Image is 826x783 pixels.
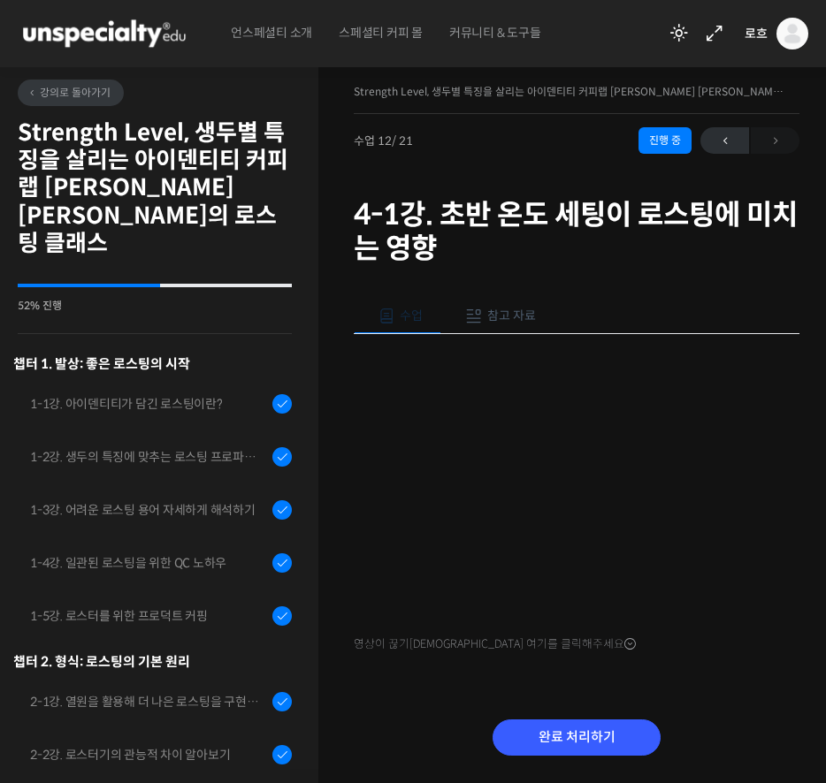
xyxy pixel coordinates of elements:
[700,127,749,154] a: ←이전
[745,26,768,42] span: 로흐
[392,133,413,148] span: / 21
[493,719,661,756] input: 완료 처리하기
[30,692,267,711] div: 2-1강. 열원을 활용해 더 나은 로스팅을 구현하는 방법
[639,127,692,154] div: 진행 중
[30,394,267,414] div: 1-1강. 아이덴티티가 담긴 로스팅이란?
[13,352,292,376] h3: 챕터 1. 발상: 좋은 로스팅의 시작
[18,119,292,257] h2: Strength Level, 생두별 특징을 살리는 아이덴티티 커피랩 [PERSON_NAME] [PERSON_NAME]의 로스팅 클래스
[700,129,749,153] span: ←
[400,308,423,323] span: 수업
[354,637,636,651] span: 영상이 끊기[DEMOGRAPHIC_DATA] 여기를 클릭해주세요
[18,80,124,106] a: 강의로 돌아가기
[30,553,267,573] div: 1-4강. 일관된 로스팅을 위한 QC 노하우
[18,300,292,311] div: 52% 진행
[30,745,267,764] div: 2-2강. 로스터기의 관능적 차이 알아보기
[13,650,292,673] div: 챕터 2. 형식: 로스팅의 기본 원리
[487,308,536,323] span: 참고 자료
[30,500,267,520] div: 1-3강. 어려운 로스팅 용어 자세하게 해석하기
[30,447,267,467] div: 1-2강. 생두의 특징에 맞추는 로스팅 프로파일 'Stength Level'
[354,135,413,147] span: 수업 12
[30,606,267,626] div: 1-5강. 로스터를 위한 프로덕트 커핑
[354,198,799,266] h1: 4-1강. 초반 온도 세팅이 로스팅에 미치는 영향
[27,86,111,99] span: 강의로 돌아가기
